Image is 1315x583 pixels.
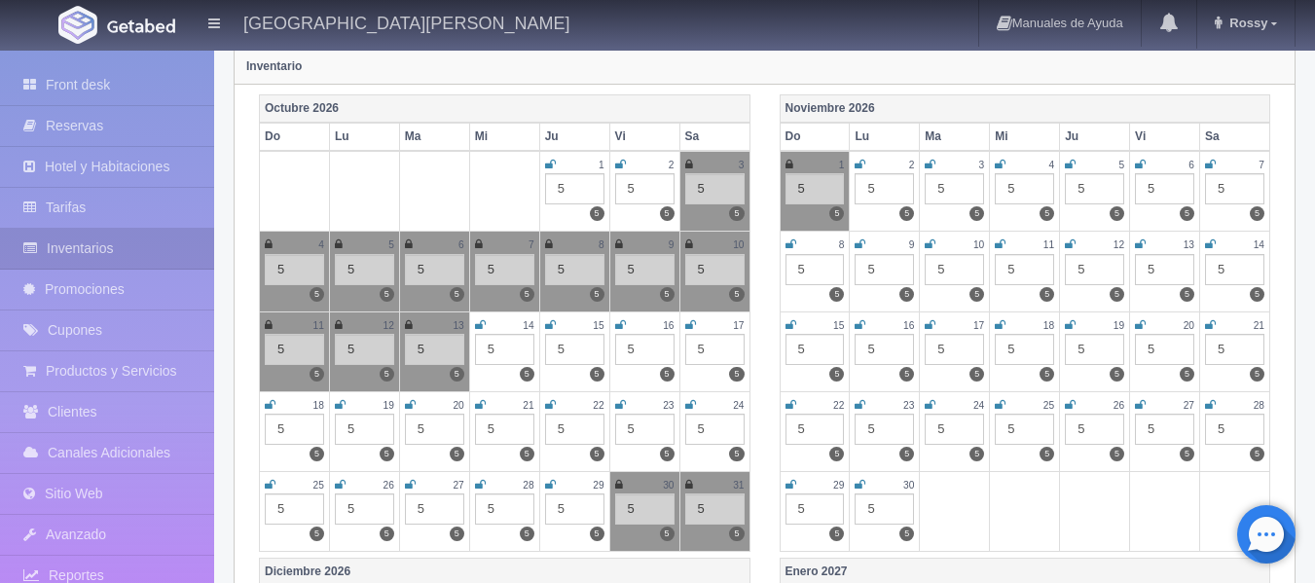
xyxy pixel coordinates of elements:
[1205,173,1264,204] div: 5
[590,367,604,382] label: 5
[405,254,464,285] div: 5
[780,94,1270,123] th: Noviembre 2026
[903,400,914,411] small: 23
[545,493,604,525] div: 5
[405,493,464,525] div: 5
[855,173,914,204] div: 5
[839,239,845,250] small: 8
[243,10,569,34] h4: [GEOGRAPHIC_DATA][PERSON_NAME]
[969,447,984,461] label: 5
[335,254,394,285] div: 5
[925,173,984,204] div: 5
[453,320,463,331] small: 13
[660,367,675,382] label: 5
[388,239,394,250] small: 5
[785,334,845,365] div: 5
[265,254,324,285] div: 5
[973,239,984,250] small: 10
[380,367,394,382] label: 5
[685,414,745,445] div: 5
[1110,447,1124,461] label: 5
[1250,367,1264,382] label: 5
[829,367,844,382] label: 5
[380,447,394,461] label: 5
[1254,320,1264,331] small: 21
[1065,334,1124,365] div: 5
[833,480,844,491] small: 29
[545,254,604,285] div: 5
[399,123,469,151] th: Ma
[593,320,603,331] small: 15
[335,493,394,525] div: 5
[593,400,603,411] small: 22
[979,160,985,170] small: 3
[260,94,750,123] th: Octubre 2026
[1184,320,1194,331] small: 20
[453,400,463,411] small: 20
[1060,123,1130,151] th: Ju
[450,367,464,382] label: 5
[1254,400,1264,411] small: 28
[458,239,464,250] small: 6
[780,123,850,151] th: Do
[310,527,324,541] label: 5
[829,447,844,461] label: 5
[733,320,744,331] small: 17
[529,239,534,250] small: 7
[1065,254,1124,285] div: 5
[599,239,604,250] small: 8
[523,320,533,331] small: 14
[1254,239,1264,250] small: 14
[475,493,534,525] div: 5
[1205,414,1264,445] div: 5
[615,493,675,525] div: 5
[1130,123,1200,151] th: Vi
[833,320,844,331] small: 15
[729,447,744,461] label: 5
[1250,447,1264,461] label: 5
[1135,414,1194,445] div: 5
[990,123,1060,151] th: Mi
[310,287,324,302] label: 5
[909,239,915,250] small: 9
[1040,367,1054,382] label: 5
[1184,239,1194,250] small: 13
[855,414,914,445] div: 5
[1180,447,1194,461] label: 5
[545,414,604,445] div: 5
[265,414,324,445] div: 5
[679,123,749,151] th: Sa
[839,160,845,170] small: 1
[925,414,984,445] div: 5
[660,206,675,221] label: 5
[475,334,534,365] div: 5
[920,123,990,151] th: Ma
[969,206,984,221] label: 5
[453,480,463,491] small: 27
[739,160,745,170] small: 3
[733,400,744,411] small: 24
[1040,447,1054,461] label: 5
[1250,206,1264,221] label: 5
[469,123,539,151] th: Mi
[669,239,675,250] small: 9
[1049,160,1055,170] small: 4
[829,287,844,302] label: 5
[1065,414,1124,445] div: 5
[329,123,399,151] th: Lu
[1200,123,1270,151] th: Sa
[1110,206,1124,221] label: 5
[899,527,914,541] label: 5
[313,400,324,411] small: 18
[1114,239,1124,250] small: 12
[405,414,464,445] div: 5
[899,447,914,461] label: 5
[829,206,844,221] label: 5
[995,414,1054,445] div: 5
[384,480,394,491] small: 26
[313,320,324,331] small: 11
[829,527,844,541] label: 5
[899,367,914,382] label: 5
[450,447,464,461] label: 5
[729,287,744,302] label: 5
